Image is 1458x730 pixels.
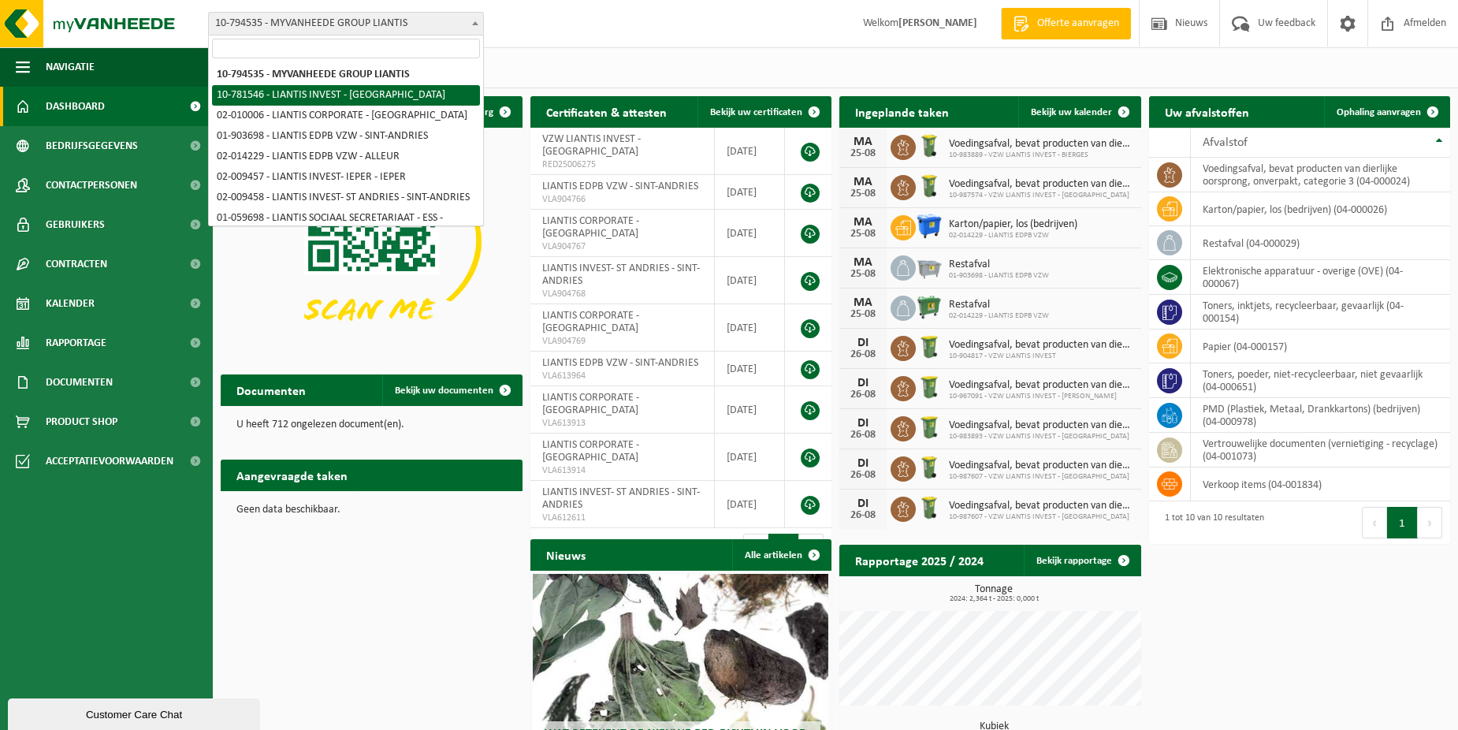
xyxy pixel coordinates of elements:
[46,284,95,323] span: Kalender
[212,85,480,106] li: 10-781546 - LIANTIS INVEST - [GEOGRAPHIC_DATA]
[715,386,785,434] td: [DATE]
[1157,505,1264,540] div: 1 tot 10 van 10 resultaten
[847,457,879,470] div: DI
[847,430,879,441] div: 26-08
[949,392,1133,401] span: 10-967091 - VZW LIANTIS INVEST - [PERSON_NAME]
[697,96,830,128] a: Bekijk uw certificaten
[208,12,484,35] span: 10-794535 - MYVANHEEDE GROUP LIANTIS
[847,256,879,269] div: MA
[847,377,879,389] div: DI
[1191,363,1451,398] td: toners, poeder, niet-recycleerbaar, niet gevaarlijk (04-000651)
[212,147,480,167] li: 02-014229 - LIANTIS EDPB VZW - ALLEUR
[212,65,480,85] li: 10-794535 - MYVANHEEDE GROUP LIANTIS
[542,288,703,300] span: VLA904768
[221,374,322,405] h2: Documenten
[847,349,879,360] div: 26-08
[542,215,639,240] span: LIANTIS CORPORATE - [GEOGRAPHIC_DATA]
[1191,467,1451,501] td: verkoop items (04-001834)
[847,269,879,280] div: 25-08
[1191,398,1451,433] td: PMD (Plastiek, Metaal, Drankkartons) (bedrijven) (04-000978)
[847,584,1141,603] h3: Tonnage
[46,323,106,363] span: Rapportage
[847,389,879,400] div: 26-08
[542,240,703,253] span: VLA904767
[916,454,943,481] img: WB-0140-HPE-GN-50
[949,339,1133,352] span: Voedingsafval, bevat producten van dierlijke oorsprong, onverpakt, categorie 3
[8,695,263,730] iframe: chat widget
[715,352,785,386] td: [DATE]
[847,296,879,309] div: MA
[949,271,1049,281] span: 01-903698 - LIANTIS EDPB VZW
[542,370,703,382] span: VLA613964
[949,460,1133,472] span: Voedingsafval, bevat producten van dierlijke oorsprong, onverpakt, categorie 3
[1191,295,1451,330] td: toners, inktjets, recycleerbaar, gevaarlijk (04-000154)
[898,17,977,29] strong: [PERSON_NAME]
[949,419,1133,432] span: Voedingsafval, bevat producten van dierlijke oorsprong, onverpakt, categorie 3
[236,505,507,516] p: Geen data beschikbaar.
[1191,330,1451,363] td: papier (04-000157)
[916,132,943,159] img: WB-0140-HPE-GN-50
[949,432,1133,441] span: 10-983893 - VZW LIANTIS INVEST - [GEOGRAPHIC_DATA]
[1191,158,1451,192] td: voedingsafval, bevat producten van dierlijke oorsprong, onverpakt, categorie 3 (04-000024)
[949,138,1133,151] span: Voedingsafval, bevat producten van dierlijke oorsprong, onverpakt, categorie 3
[236,419,507,430] p: U heeft 712 ongelezen document(en).
[1203,136,1248,149] span: Afvalstof
[46,402,117,441] span: Product Shop
[1387,507,1418,538] button: 1
[1362,507,1387,538] button: Previous
[46,166,137,205] span: Contactpersonen
[1418,507,1442,538] button: Next
[46,126,138,166] span: Bedrijfsgegevens
[847,216,879,229] div: MA
[542,464,703,477] span: VLA613914
[46,205,105,244] span: Gebruikers
[542,357,698,369] span: LIANTIS EDPB VZW - SINT-ANDRIES
[949,379,1133,392] span: Voedingsafval, bevat producten van dierlijke oorsprong, onverpakt, categorie 3
[1018,96,1140,128] a: Bekijk uw kalender
[916,253,943,280] img: WB-2500-GAL-GY-01
[949,472,1133,482] span: 10-987607 - VZW LIANTIS INVEST - [GEOGRAPHIC_DATA]
[1024,545,1140,576] a: Bekijk rapportage
[715,128,785,175] td: [DATE]
[542,392,639,416] span: LIANTIS CORPORATE - [GEOGRAPHIC_DATA]
[949,231,1077,240] span: 02-014229 - LIANTIS EDPB VZW
[949,191,1133,200] span: 10-987574 - VZW LIANTIS INVEST - [GEOGRAPHIC_DATA]
[530,96,683,127] h2: Certificaten & attesten
[949,512,1133,522] span: 10-987607 - VZW LIANTIS INVEST - [GEOGRAPHIC_DATA]
[715,210,785,257] td: [DATE]
[212,208,480,240] li: 01-059698 - LIANTIS SOCIAAL SECRETARIAAT - ESS - ROESELARE
[839,545,999,575] h2: Rapportage 2025 / 2024
[542,310,639,334] span: LIANTIS CORPORATE - [GEOGRAPHIC_DATA]
[46,87,105,126] span: Dashboard
[542,193,703,206] span: VLA904766
[715,481,785,528] td: [DATE]
[1031,107,1112,117] span: Bekijk uw kalender
[916,333,943,360] img: WB-0240-HPE-GN-50
[949,218,1077,231] span: Karton/papier, los (bedrijven)
[916,414,943,441] img: WB-0240-HPE-GN-50
[715,175,785,210] td: [DATE]
[542,133,641,158] span: VZW LIANTIS INVEST - [GEOGRAPHIC_DATA]
[916,293,943,320] img: WB-0660-HPE-GN-01
[542,417,703,430] span: VLA613913
[847,176,879,188] div: MA
[1001,8,1131,39] a: Offerte aanvragen
[847,148,879,159] div: 25-08
[1149,96,1265,127] h2: Uw afvalstoffen
[542,263,700,287] span: LIANTIS INVEST- ST ANDRIES - SINT-ANDRIES
[395,385,493,396] span: Bekijk uw documenten
[212,106,480,126] li: 02-010006 - LIANTIS CORPORATE - [GEOGRAPHIC_DATA]
[212,126,480,147] li: 01-903698 - LIANTIS EDPB VZW - SINT-ANDRIES
[949,151,1133,160] span: 10-983889 - VZW LIANTIS INVEST - BIERGES
[949,352,1133,361] span: 10-904817 - VZW LIANTIS INVEST
[46,244,107,284] span: Contracten
[949,311,1049,321] span: 02-014229 - LIANTIS EDPB VZW
[530,539,601,570] h2: Nieuws
[949,299,1049,311] span: Restafval
[847,417,879,430] div: DI
[1033,16,1123,32] span: Offerte aanvragen
[847,188,879,199] div: 25-08
[542,158,703,171] span: RED25006275
[916,374,943,400] img: WB-0240-HPE-GN-50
